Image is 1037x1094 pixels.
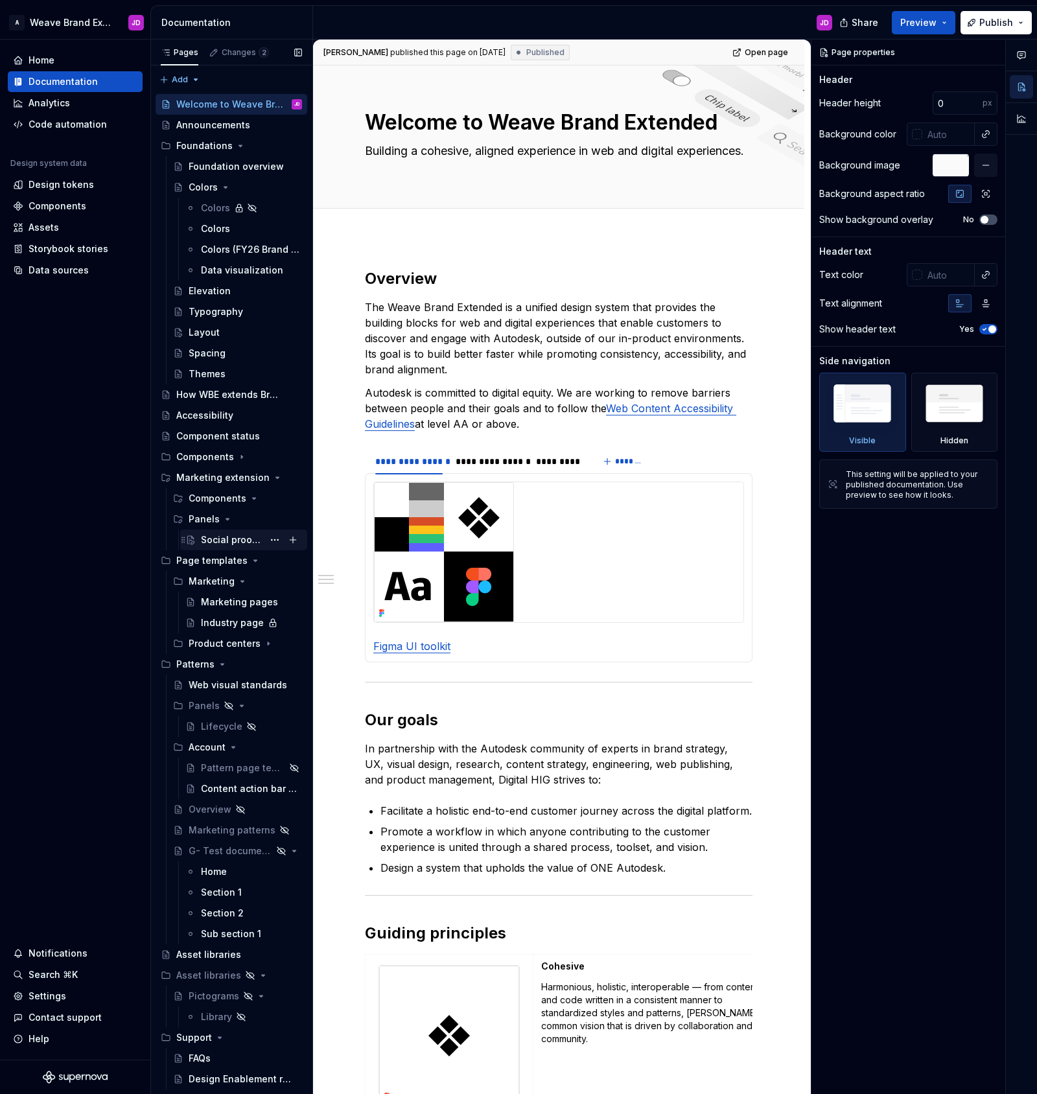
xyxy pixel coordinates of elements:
[959,324,974,334] label: Yes
[189,699,220,712] div: Panels
[168,364,307,384] a: Themes
[819,213,933,226] div: Show background overlay
[365,268,752,289] h2: Overview
[983,98,992,108] p: px
[201,782,299,795] div: Content action bar pattern
[29,200,86,213] div: Components
[8,71,143,92] a: Documentation
[156,467,307,488] div: Marketing extension
[29,54,54,67] div: Home
[43,1071,108,1084] a: Supernova Logo
[819,245,872,258] div: Header text
[156,426,307,447] a: Component status
[380,803,752,819] p: Facilitate a holistic end-to-end customer journey across the digital platform.
[189,679,287,692] div: Web visual standards
[156,447,307,467] div: Components
[8,93,143,113] a: Analytics
[180,239,307,260] a: Colors (FY26 Brand refresh)
[180,924,307,944] a: Sub section 1
[189,326,220,339] div: Layout
[168,488,307,509] div: Components
[180,198,307,218] a: Colors
[168,633,307,654] div: Product centers
[201,596,278,609] div: Marketing pages
[963,215,974,225] label: No
[373,640,450,653] a: Figma UI toolkit
[176,409,233,422] div: Accessibility
[29,178,94,191] div: Design tokens
[156,550,307,571] div: Page templates
[8,1007,143,1028] button: Contact support
[201,927,261,940] div: Sub section 1
[365,385,752,432] p: Autodesk is committed to digital equity. We are working to remove barriers between people and the...
[380,824,752,855] p: Promote a workflow in which anyone contributing to the customer experience is united through a sh...
[201,533,263,546] div: Social proof tabs
[168,695,307,716] div: Panels
[819,97,881,110] div: Header height
[168,737,307,758] div: Account
[323,47,388,58] span: [PERSON_NAME]
[201,1010,232,1023] div: Library
[180,592,307,612] a: Marketing pages
[189,803,231,816] div: Overview
[168,281,307,301] a: Elevation
[819,297,882,310] div: Text alignment
[201,202,230,215] div: Colors
[156,71,204,89] button: Add
[201,886,242,899] div: Section 1
[961,11,1032,34] button: Publish
[156,965,307,986] div: Asset libraries
[201,720,242,733] div: Lifecycle
[176,98,283,111] div: Welcome to Weave Brand Extended
[201,762,285,774] div: Pattern page template
[189,285,231,297] div: Elevation
[156,94,307,1089] div: Page tree
[132,17,141,28] div: JD
[201,616,264,629] div: Industry page
[180,218,307,239] a: Colors
[8,196,143,216] a: Components
[156,135,307,156] div: Foundations
[176,658,215,671] div: Patterns
[168,841,307,861] a: G- Test documentation page
[29,264,89,277] div: Data sources
[29,75,98,88] div: Documentation
[222,47,269,58] div: Changes
[8,260,143,281] a: Data sources
[201,243,299,256] div: Colors (FY26 Brand refresh)
[189,1073,296,1086] div: Design Enablement requests
[8,964,143,985] button: Search ⌘K
[156,944,307,965] a: Asset libraries
[201,222,230,235] div: Colors
[819,159,900,172] div: Background image
[29,118,107,131] div: Code automation
[189,1052,211,1065] div: FAQs
[168,301,307,322] a: Typography
[820,17,829,28] div: JD
[189,492,246,505] div: Components
[8,217,143,238] a: Assets
[180,882,307,903] a: Section 1
[176,969,241,982] div: Asset libraries
[541,981,769,1045] p: Harmonious, holistic, interoperable — from content and code written in a consistent manner to sta...
[900,16,937,29] span: Preview
[374,482,514,622] img: 9655b491-4993-4455-9790-b6f627be34f1.png
[8,239,143,259] a: Storybook stories
[189,367,226,380] div: Themes
[373,482,744,654] section-item: Figma UI toolkit
[833,11,887,34] button: Share
[541,960,585,972] strong: Cohesive
[176,450,234,463] div: Components
[180,758,307,778] a: Pattern page template
[852,16,878,29] span: Share
[8,114,143,135] a: Code automation
[979,16,1013,29] span: Publish
[176,1031,212,1044] div: Support
[892,11,955,34] button: Preview
[819,355,891,367] div: Side navigation
[29,242,108,255] div: Storybook stories
[161,16,307,29] div: Documentation
[745,47,788,58] span: Open page
[168,986,307,1007] a: Pictograms
[168,156,307,177] a: Foundation overview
